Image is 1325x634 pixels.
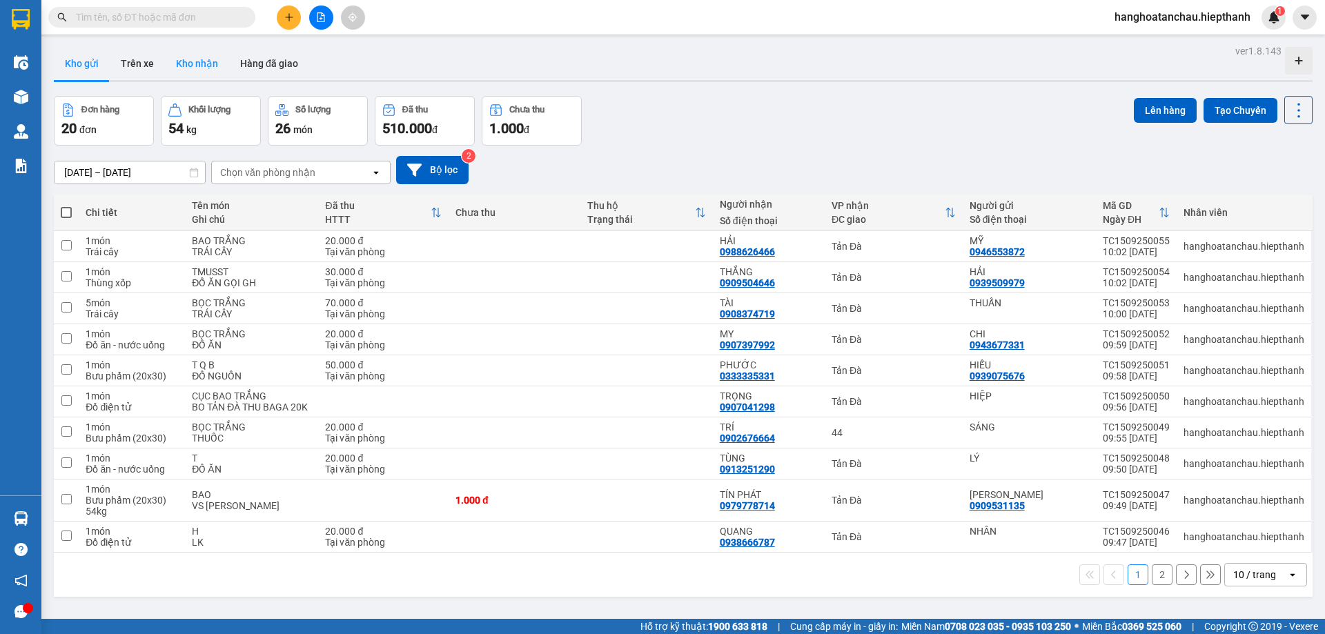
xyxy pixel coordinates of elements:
[86,277,178,288] div: Thùng xốp
[1184,272,1304,283] div: hanghoatanchau.hiepthanh
[168,120,184,137] span: 54
[1103,339,1170,350] div: 09:59 [DATE]
[970,500,1025,511] div: 0909531135
[970,390,1089,402] div: HIỆP
[1122,621,1181,632] strong: 0369 525 060
[1103,328,1170,339] div: TC1509250052
[220,166,315,179] div: Chọn văn phòng nhận
[277,6,301,30] button: plus
[192,328,311,339] div: BỌC TRẮNG
[1103,359,1170,370] div: TC1509250051
[192,489,311,500] div: BAO
[316,12,326,22] span: file-add
[192,526,311,537] div: H
[1074,624,1079,629] span: ⚪️
[970,422,1089,433] div: SÁNG
[1293,6,1317,30] button: caret-down
[86,526,178,537] div: 1 món
[970,453,1089,464] div: LÝ
[86,422,178,433] div: 1 món
[1277,6,1282,16] span: 1
[348,12,357,22] span: aim
[832,200,945,211] div: VP nhận
[825,195,963,231] th: Toggle SortBy
[341,6,365,30] button: aim
[192,339,311,350] div: ĐỒ ĂN
[1184,365,1304,376] div: hanghoatanchau.hiepthanh
[86,402,178,413] div: Đồ điện tử
[192,214,311,225] div: Ghi chú
[1103,390,1170,402] div: TC1509250050
[54,47,110,80] button: Kho gửi
[14,605,28,618] span: message
[14,124,28,139] img: warehouse-icon
[970,277,1025,288] div: 0939509979
[371,167,382,178] svg: open
[325,453,442,464] div: 20.000 đ
[86,339,178,350] div: Đồ ăn - nước uống
[1103,266,1170,277] div: TC1509250054
[192,537,311,548] div: LK
[1184,396,1304,407] div: hanghoatanchau.hiepthanh
[509,105,544,115] div: Chưa thu
[188,105,230,115] div: Khối lượng
[970,489,1089,500] div: HÙNG ĐÀO
[192,297,311,308] div: BỌC TRẮNG
[832,272,956,283] div: Tản Đà
[86,495,178,506] div: Bưu phẩm (20x30)
[1184,207,1304,218] div: Nhân viên
[1103,402,1170,413] div: 09:56 [DATE]
[720,277,775,288] div: 0909504646
[382,120,432,137] span: 510.000
[970,526,1089,537] div: NHÂN
[1233,568,1276,582] div: 10 / trang
[1152,564,1172,585] button: 2
[1103,277,1170,288] div: 10:02 [DATE]
[192,308,311,319] div: TRÁI CÂY
[1103,370,1170,382] div: 09:58 [DATE]
[720,308,775,319] div: 0908374719
[192,200,311,211] div: Tên món
[970,359,1089,370] div: HIẾU
[1103,297,1170,308] div: TC1509250053
[970,214,1089,225] div: Số điện thoại
[432,124,438,135] span: đ
[1103,526,1170,537] div: TC1509250046
[229,47,309,80] button: Hàng đã giao
[268,96,368,146] button: Số lượng26món
[970,297,1089,308] div: THUẤN
[86,506,178,517] div: 54 kg
[275,120,291,137] span: 26
[14,543,28,556] span: question-circle
[192,235,311,246] div: BAO TRẮNG
[489,120,524,137] span: 1.000
[1287,569,1298,580] svg: open
[86,207,178,218] div: Chi tiết
[325,328,442,339] div: 20.000 đ
[86,537,178,548] div: Đồ điện tử
[61,120,77,137] span: 20
[832,495,956,506] div: Tản Đà
[832,303,956,314] div: Tản Đà
[1285,47,1313,75] div: Tạo kho hàng mới
[14,159,28,173] img: solution-icon
[524,124,529,135] span: đ
[720,297,818,308] div: TÀI
[462,149,475,163] sup: 2
[720,199,818,210] div: Người nhận
[325,433,442,444] div: Tại văn phòng
[832,427,956,438] div: 44
[86,433,178,444] div: Bưu phẩm (20x30)
[325,359,442,370] div: 50.000 đ
[192,359,311,370] div: T Q B
[640,619,767,634] span: Hỗ trợ kỹ thuật:
[86,235,178,246] div: 1 món
[186,124,197,135] span: kg
[79,124,97,135] span: đơn
[1103,308,1170,319] div: 10:00 [DATE]
[1103,214,1159,225] div: Ngày ĐH
[970,370,1025,382] div: 0939075676
[587,214,694,225] div: Trạng thái
[1268,11,1280,23] img: icon-new-feature
[284,12,294,22] span: plus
